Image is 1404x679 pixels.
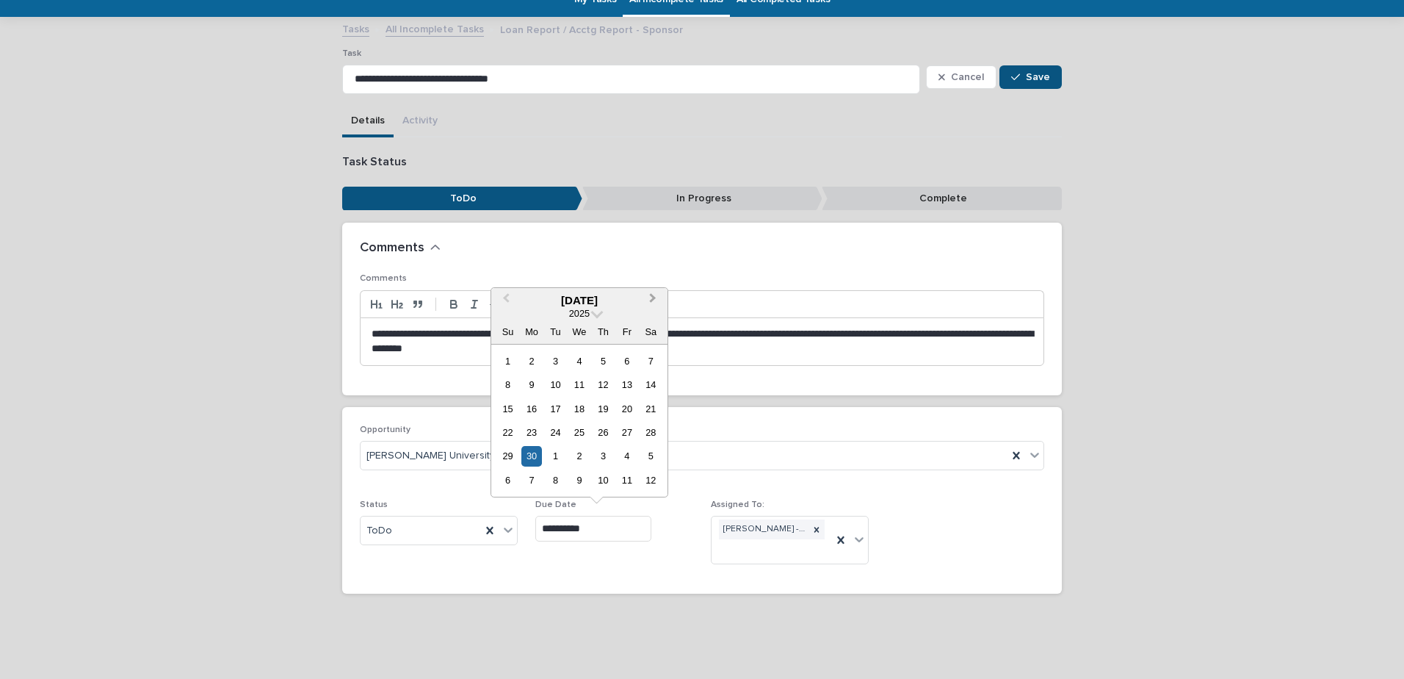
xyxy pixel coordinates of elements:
div: Choose Sunday, June 1st, 2025 [498,351,518,371]
div: Choose Saturday, July 5th, 2025 [641,446,661,466]
div: Choose Monday, June 30th, 2025 [521,446,541,466]
div: Choose Saturday, June 28th, 2025 [641,423,661,442]
div: We [569,322,589,342]
p: Loan Report / Acctg Report - Sponsor [500,21,683,37]
div: Choose Friday, July 11th, 2025 [617,470,637,490]
div: Su [498,322,518,342]
div: Choose Friday, June 27th, 2025 [617,423,637,442]
div: Choose Thursday, June 12th, 2025 [593,375,613,395]
div: Choose Sunday, June 22nd, 2025 [498,423,518,442]
div: Choose Wednesday, July 2nd, 2025 [569,446,589,466]
p: ToDo [342,187,582,211]
button: Save [999,65,1062,89]
div: month 2025-06 [496,349,662,492]
button: Details [342,107,394,137]
div: Choose Thursday, June 19th, 2025 [593,399,613,419]
div: Th [593,322,613,342]
div: Choose Sunday, June 15th, 2025 [498,399,518,419]
h2: Comments [360,240,424,256]
div: Choose Friday, July 4th, 2025 [617,446,637,466]
button: Comments [360,240,441,256]
div: Choose Tuesday, June 10th, 2025 [546,375,565,395]
div: Choose Tuesday, July 8th, 2025 [546,470,565,490]
div: Choose Thursday, July 10th, 2025 [593,470,613,490]
div: Choose Monday, July 7th, 2025 [521,470,541,490]
div: Choose Tuesday, June 17th, 2025 [546,399,565,419]
span: Task [342,49,361,58]
div: Mo [521,322,541,342]
span: 2025 [569,308,590,319]
p: Task Status [342,155,1062,169]
span: Save [1026,72,1050,82]
div: Choose Thursday, July 3rd, 2025 [593,446,613,466]
div: [DATE] [491,294,667,307]
span: [PERSON_NAME] University Split Dollar [366,448,549,464]
div: Choose Wednesday, June 4th, 2025 [569,351,589,371]
span: Due Date [535,500,576,509]
div: Choose Sunday, June 8th, 2025 [498,375,518,395]
div: Choose Tuesday, June 3rd, 2025 [546,351,565,371]
div: Choose Monday, June 16th, 2025 [521,399,541,419]
a: All Incomplete Tasks [386,20,484,37]
div: Choose Wednesday, June 11th, 2025 [569,375,589,395]
div: Choose Tuesday, June 24th, 2025 [546,423,565,442]
div: Choose Saturday, July 12th, 2025 [641,470,661,490]
span: ToDo [366,523,392,539]
div: Sa [641,322,661,342]
div: Tu [546,322,565,342]
button: Cancel [926,65,996,89]
span: Cancel [951,72,984,82]
p: In Progress [582,187,822,211]
div: Choose Friday, June 6th, 2025 [617,351,637,371]
div: Choose Tuesday, July 1st, 2025 [546,446,565,466]
span: Assigned To: [711,500,764,509]
span: Status [360,500,388,509]
span: Opportunity [360,425,410,434]
button: Previous Month [493,290,516,313]
div: Choose Saturday, June 21st, 2025 [641,399,661,419]
button: Next Month [643,290,666,313]
div: Choose Saturday, June 7th, 2025 [641,351,661,371]
button: Activity [394,107,446,137]
div: Choose Sunday, June 29th, 2025 [498,446,518,466]
div: Choose Friday, June 13th, 2025 [617,375,637,395]
div: Choose Wednesday, July 9th, 2025 [569,470,589,490]
div: [PERSON_NAME] - EBS-[GEOGRAPHIC_DATA] [719,520,808,539]
span: Comments [360,274,407,283]
div: Choose Monday, June 2nd, 2025 [521,351,541,371]
div: Choose Thursday, June 26th, 2025 [593,423,613,442]
div: Choose Friday, June 20th, 2025 [617,399,637,419]
div: Choose Thursday, June 5th, 2025 [593,351,613,371]
a: Tasks [342,20,369,37]
div: Choose Saturday, June 14th, 2025 [641,375,661,395]
p: Complete [822,187,1062,211]
div: Choose Sunday, July 6th, 2025 [498,470,518,490]
div: Choose Monday, June 23rd, 2025 [521,423,541,442]
div: Choose Wednesday, June 25th, 2025 [569,423,589,442]
div: Fr [617,322,637,342]
div: Choose Monday, June 9th, 2025 [521,375,541,395]
div: Choose Wednesday, June 18th, 2025 [569,399,589,419]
